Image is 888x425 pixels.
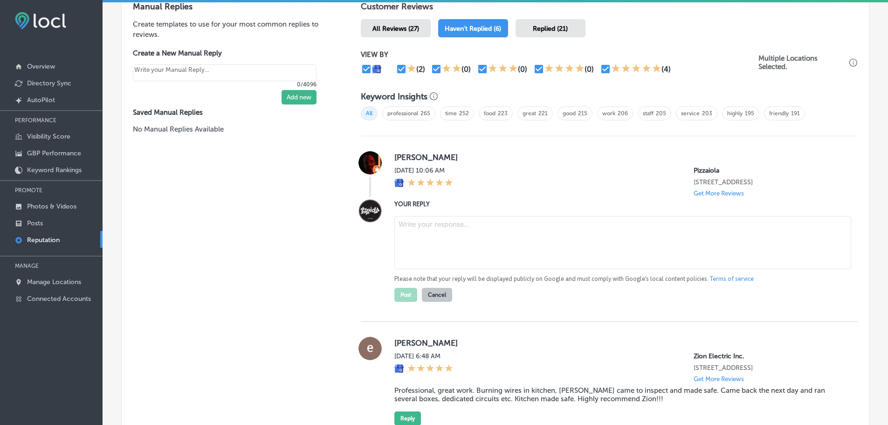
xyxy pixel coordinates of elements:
span: All [361,106,378,120]
a: good [563,110,576,117]
div: (4) [661,65,671,74]
div: 4 Stars [544,63,585,75]
p: Pizzaiola [694,167,843,174]
p: 3191 Long Beach Rd [694,178,843,186]
h3: Manual Replies [133,1,331,12]
a: 195 [745,110,754,117]
a: great [523,110,536,117]
p: Get More Reviews [694,376,744,383]
span: All Reviews (27) [372,25,419,33]
a: Terms of service [710,275,754,283]
p: Please note that your reply will be displayed publicly on Google and must comply with Google's lo... [394,275,843,283]
label: [DATE] 10:06 AM [394,167,453,174]
img: Image [358,199,382,223]
a: food [484,110,496,117]
p: Keyword Rankings [27,166,82,174]
a: 223 [498,110,508,117]
label: [PERSON_NAME] [394,338,843,348]
span: Replied (21) [533,25,568,33]
p: 0/4096 [133,81,317,88]
p: Directory Sync [27,79,71,87]
p: No Manual Replies Available [133,124,331,134]
div: (0) [461,65,471,74]
a: 265 [420,110,430,117]
label: [DATE] 6:48 AM [394,352,453,360]
p: GBP Performance [27,149,81,157]
p: 1600-1 N Ocean Ave [694,364,843,372]
div: 3 Stars [488,63,518,75]
button: Cancel [422,288,452,302]
a: 252 [459,110,469,117]
h3: Keyword Insights [361,91,427,102]
a: staff [643,110,654,117]
button: Add new [282,90,317,105]
label: Create a New Manual Reply [133,49,317,57]
a: 205 [656,110,666,117]
span: Haven't Replied (6) [445,25,501,33]
a: work [602,110,615,117]
a: 206 [618,110,628,117]
p: AutoPilot [27,96,55,104]
p: Multiple Locations Selected. [758,54,847,71]
textarea: Create your Quick Reply [133,64,317,81]
a: time [445,110,457,117]
div: (0) [518,65,527,74]
div: (2) [416,65,425,74]
a: highly [727,110,743,117]
div: 1 Star [407,63,416,75]
p: Overview [27,63,55,70]
p: Get More Reviews [694,190,744,197]
div: 5 Stars [407,364,453,374]
p: Photos & Videos [27,202,76,210]
a: 203 [702,110,712,117]
p: Visibility Score [27,132,70,140]
label: [PERSON_NAME] [394,153,843,162]
a: professional [387,110,418,117]
p: VIEW BY [361,50,758,59]
p: Zion Electric Inc. [694,352,843,360]
a: 191 [791,110,800,117]
div: 2 Stars [442,63,461,75]
p: Posts [27,219,43,227]
button: Post [394,288,417,302]
label: YOUR REPLY [394,201,843,208]
a: 215 [578,110,587,117]
a: 221 [538,110,548,117]
p: Connected Accounts [27,295,91,303]
h1: Customer Reviews [361,1,858,15]
label: Saved Manual Replies [133,108,331,117]
a: service [681,110,700,117]
p: Reputation [27,236,60,244]
img: fda3e92497d09a02dc62c9cd864e3231.png [15,12,66,29]
blockquote: Professional, great work. Burning wires in kitchen, [PERSON_NAME] came to inspect and made safe. ... [394,386,843,403]
div: 5 Stars [407,178,453,188]
a: friendly [769,110,789,117]
div: (0) [585,65,594,74]
div: 5 Stars [611,63,661,75]
p: Manage Locations [27,278,81,286]
p: Create templates to use for your most common replies to reviews. [133,19,331,40]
